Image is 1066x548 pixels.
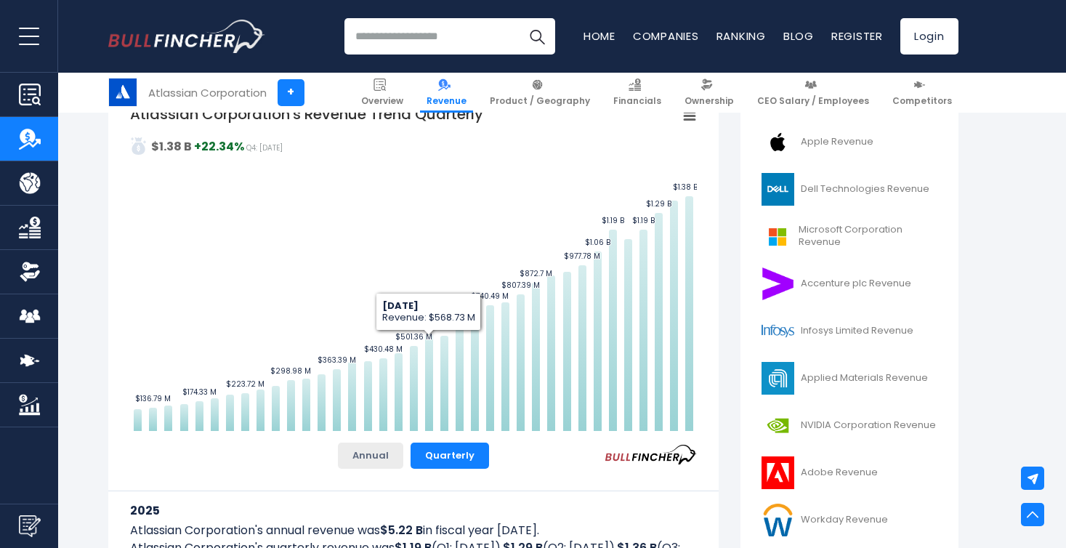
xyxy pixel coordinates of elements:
img: Bullfincher logo [108,20,265,53]
h3: 2025 [130,501,697,520]
a: Product / Geography [483,73,597,113]
button: Search [519,18,555,55]
a: Login [900,18,958,55]
a: Adobe Revenue [751,453,948,493]
tspan: Atlassian Corporation's Revenue Trend Quarterly [130,104,483,124]
p: Atlassian Corporation's annual revenue was in fiscal year [DATE]. [130,522,697,539]
a: Blog [783,28,814,44]
img: ADBE logo [760,456,796,489]
text: $614.02 M [440,313,477,323]
text: $363.39 M [317,355,355,366]
a: Financials [607,73,668,113]
text: $430.48 M [363,344,402,355]
img: TEAM logo [109,78,137,106]
a: Dell Technologies Revenue [751,169,948,209]
span: Financials [613,95,661,107]
a: Companies [633,28,699,44]
text: $1.29 B [645,198,671,209]
span: Revenue [427,95,467,107]
text: $977.78 M [564,251,600,262]
text: $174.33 M [182,387,216,398]
a: Applied Materials Revenue [751,358,948,398]
a: Microsoft Corporation Revenue [751,217,948,257]
img: sdcsa [130,137,148,155]
a: Competitors [886,73,958,113]
text: $1.06 B [584,237,610,248]
text: $1.19 B [631,215,654,226]
a: Overview [355,73,410,113]
a: Ownership [678,73,740,113]
span: Overview [361,95,403,107]
span: Product / Geography [490,95,590,107]
img: WDAY logo [760,504,796,536]
img: Ownership [19,261,41,283]
text: $298.98 M [270,366,311,376]
a: Workday Revenue [751,500,948,540]
a: Go to homepage [108,20,265,53]
img: AMAT logo [760,362,796,395]
text: $740.49 M [471,291,509,302]
a: CEO Salary / Employees [751,73,876,113]
button: Quarterly [411,443,489,469]
a: NVIDIA Corporation Revenue [751,406,948,446]
img: MSFT logo [760,220,794,253]
text: $872.7 M [519,268,552,279]
svg: Atlassian Corporation's Revenue Trend Quarterly [130,104,697,431]
a: Accenture plc Revenue [751,264,948,304]
a: Ranking [716,28,766,44]
text: $501.36 M [395,331,432,342]
text: $136.79 M [134,393,170,404]
span: Ownership [685,95,734,107]
img: DELL logo [760,173,796,206]
text: $1.38 B [673,182,698,193]
img: ACN logo [760,267,796,300]
a: Infosys Limited Revenue [751,311,948,351]
a: Revenue [420,73,473,113]
span: Q4: [DATE] [246,142,283,153]
img: INFY logo [760,315,796,347]
a: Register [831,28,883,44]
a: Apple Revenue [751,122,948,162]
strong: $1.38 B [151,138,192,155]
a: + [278,79,304,106]
text: $807.39 M [501,280,539,291]
span: Competitors [892,95,952,107]
img: AAPL logo [760,126,796,158]
span: CEO Salary / Employees [757,95,869,107]
text: $1.19 B [601,215,623,226]
img: NVDA logo [760,409,796,442]
button: Annual [338,443,403,469]
a: Home [584,28,615,44]
text: $223.72 M [225,379,264,390]
strong: +22.34% [194,138,244,155]
b: $5.22 B [380,522,423,539]
div: Atlassian Corporation [148,84,267,101]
